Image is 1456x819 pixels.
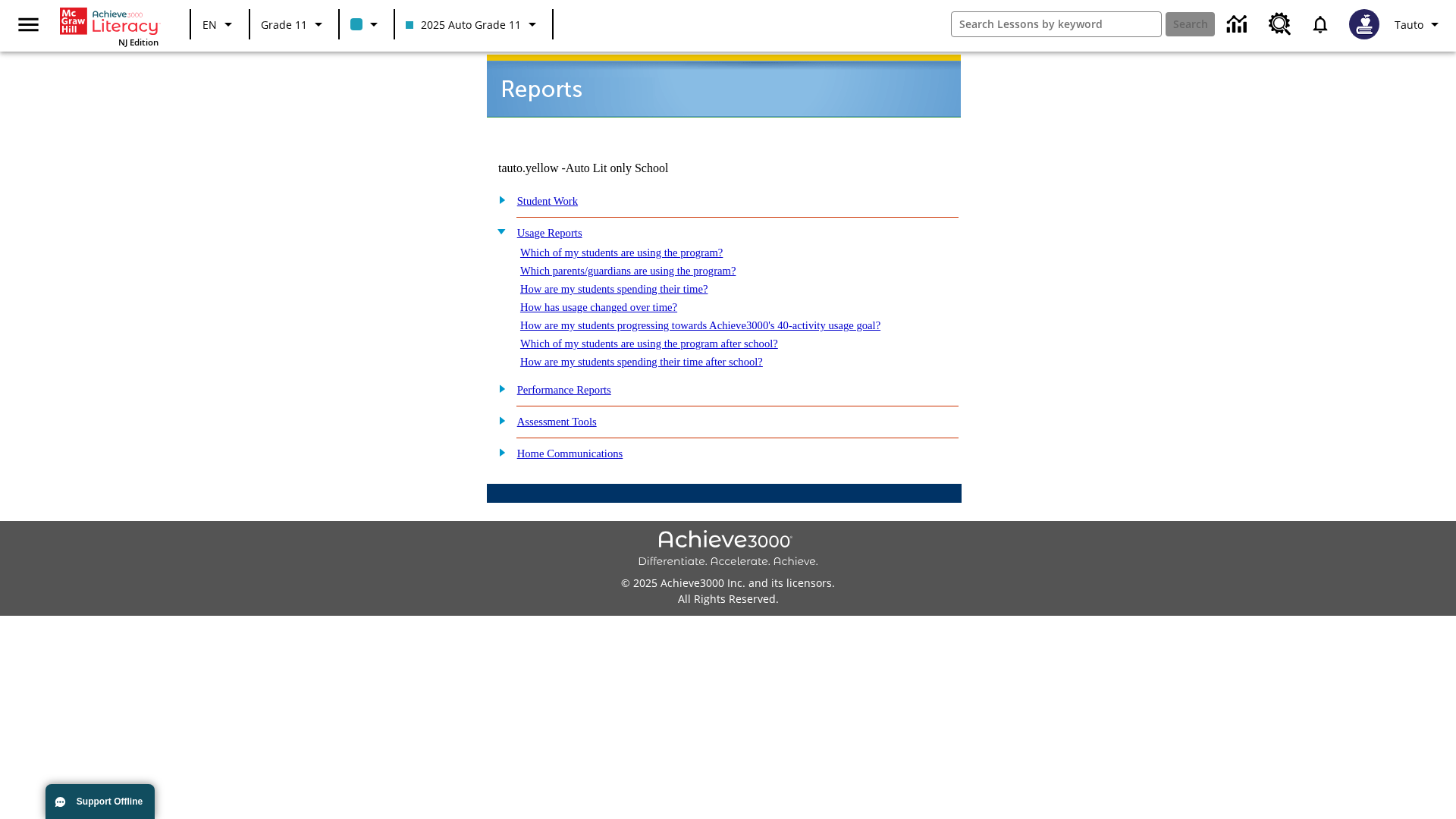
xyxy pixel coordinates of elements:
[1340,5,1389,44] button: Select a new avatar
[498,162,777,175] td: tauto.yellow -
[520,319,880,331] a: How are my students progressing towards Achieve3000's 40-activity usage goal?
[520,265,736,277] a: Which parents/guardians are using the program?
[60,5,158,48] div: Home
[118,36,158,48] span: NJ Edition
[255,11,334,38] button: Grade: Grade 11, Select a grade
[1301,5,1340,44] a: Notifications
[1260,4,1301,45] a: Resource Center, Will open in new tab
[520,337,778,350] a: Which of my students are using the program after school?
[487,55,961,118] img: header
[491,193,507,206] img: plus.gif
[491,413,507,427] img: plus.gif
[517,416,597,428] a: Assessment Tools
[344,11,389,38] button: Class color is light blue. Change class color
[400,11,548,38] button: Class: 2025 Auto Grade 11, Select your class
[566,162,669,174] nobr: Auto Lit only School
[77,796,143,807] span: Support Offline
[1218,4,1260,45] a: Data Center
[196,11,244,38] button: Language: EN, Select a language
[520,283,708,295] a: How are my students spending their time?
[517,227,582,239] a: Usage Reports
[6,2,51,47] button: Open side menu
[45,784,155,819] button: Support Offline
[1349,9,1379,39] img: Avatar
[517,447,623,460] a: Home Communications
[202,17,217,33] span: EN
[520,356,763,368] a: How are my students spending their time after school?
[517,384,611,396] a: Performance Reports
[520,301,677,313] a: How has usage changed over time?
[952,12,1161,36] input: search field
[520,246,723,259] a: Which of my students are using the program?
[491,381,507,395] img: plus.gif
[491,445,507,459] img: plus.gif
[1395,17,1423,33] span: Tauto
[517,195,578,207] a: Student Work
[406,17,521,33] span: 2025 Auto Grade 11
[1389,11,1450,38] button: Profile/Settings
[638,530,818,569] img: Achieve3000 Differentiate Accelerate Achieve
[491,224,507,238] img: minus.gif
[261,17,307,33] span: Grade 11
